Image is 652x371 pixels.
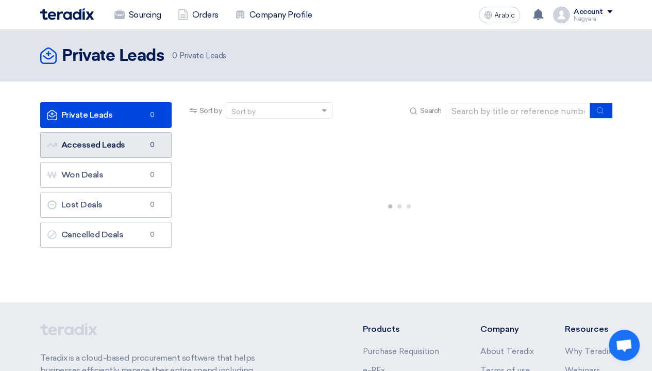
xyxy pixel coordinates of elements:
[446,103,590,119] input: Search by title or reference number
[170,4,227,26] a: Orders
[420,106,441,115] font: Search
[231,107,256,116] font: Sort by
[362,324,399,334] font: Products
[199,106,222,115] font: Sort by
[129,10,161,20] font: Sourcing
[61,110,113,120] font: Private Leads
[565,324,609,334] font: Resources
[40,132,172,158] a: Accessed Leads0
[150,141,155,149] font: 0
[40,222,172,248] a: Cancelled Deals0
[150,201,155,208] font: 0
[480,347,534,356] a: About Teradix
[61,230,124,239] font: Cancelled Deals
[249,10,312,20] font: Company Profile
[150,171,155,179] font: 0
[106,4,170,26] a: Sourcing
[574,15,596,22] font: Nagyara
[192,10,219,20] font: Orders
[40,102,172,128] a: Private Leads0
[565,347,612,356] a: Why Teradix
[362,347,439,356] a: Purchase Requisition
[172,51,177,60] font: 0
[61,200,103,209] font: Lost Deals
[609,330,640,361] div: Open chat
[61,170,104,180] font: Won Deals
[40,8,94,20] img: Teradix logo
[574,7,603,16] font: Account
[150,111,155,119] font: 0
[40,192,172,218] a: Lost Deals0
[62,48,164,64] font: Private Leads
[179,51,226,60] font: Private Leads
[479,7,520,23] button: Arabic
[553,7,570,23] img: profile_test.png
[150,231,155,238] font: 0
[40,162,172,188] a: Won Deals0
[494,11,515,20] font: Arabic
[61,140,125,150] font: Accessed Leads
[480,324,519,334] font: Company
